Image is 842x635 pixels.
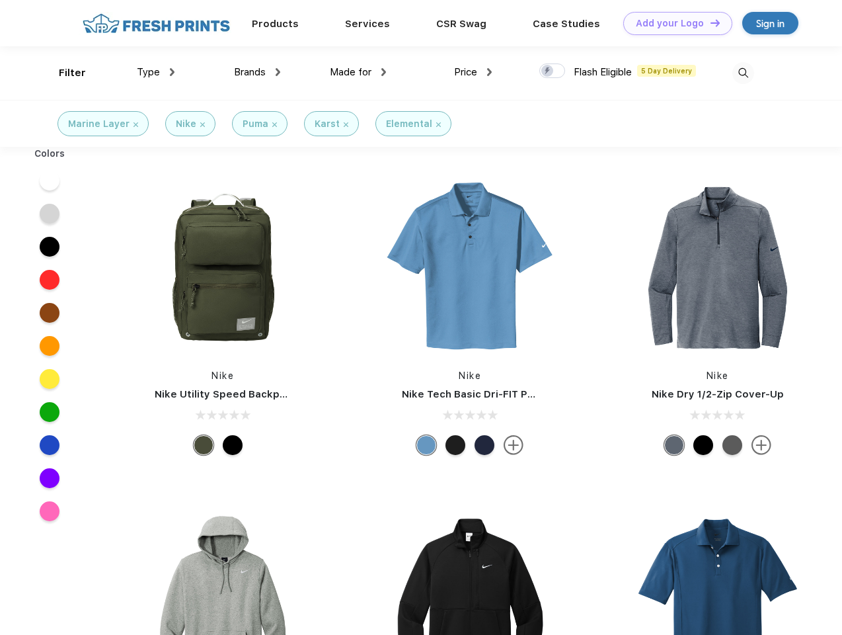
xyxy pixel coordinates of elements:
[276,68,280,76] img: dropdown.png
[487,68,492,76] img: dropdown.png
[742,12,798,34] a: Sign in
[436,122,441,127] img: filter_cancel.svg
[200,122,205,127] img: filter_cancel.svg
[155,388,297,400] a: Nike Utility Speed Backpack
[636,18,704,29] div: Add your Logo
[386,117,432,131] div: Elemental
[751,435,771,455] img: more.svg
[722,435,742,455] div: Black Heather
[732,62,754,84] img: desktop_search.svg
[402,388,543,400] a: Nike Tech Basic Dri-FIT Polo
[756,16,785,31] div: Sign in
[652,388,784,400] a: Nike Dry 1/2-Zip Cover-Up
[135,180,311,356] img: func=resize&h=266
[134,122,138,127] img: filter_cancel.svg
[194,435,213,455] div: Cargo Khaki
[252,18,299,30] a: Products
[243,117,268,131] div: Puma
[436,18,486,30] a: CSR Swag
[630,180,806,356] img: func=resize&h=266
[504,435,523,455] img: more.svg
[176,117,196,131] div: Nike
[693,435,713,455] div: Black
[211,370,234,381] a: Nike
[68,117,130,131] div: Marine Layer
[710,19,720,26] img: DT
[574,66,632,78] span: Flash Eligible
[459,370,481,381] a: Nike
[79,12,234,35] img: fo%20logo%202.webp
[223,435,243,455] div: Black
[137,66,160,78] span: Type
[272,122,277,127] img: filter_cancel.svg
[59,65,86,81] div: Filter
[234,66,266,78] span: Brands
[170,68,174,76] img: dropdown.png
[345,18,390,30] a: Services
[24,147,75,161] div: Colors
[707,370,729,381] a: Nike
[330,66,371,78] span: Made for
[315,117,340,131] div: Karst
[637,65,696,77] span: 5 Day Delivery
[445,435,465,455] div: Black
[416,435,436,455] div: University Blue
[344,122,348,127] img: filter_cancel.svg
[664,435,684,455] div: Navy Heather
[475,435,494,455] div: Midnight Navy
[382,180,558,356] img: func=resize&h=266
[454,66,477,78] span: Price
[381,68,386,76] img: dropdown.png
